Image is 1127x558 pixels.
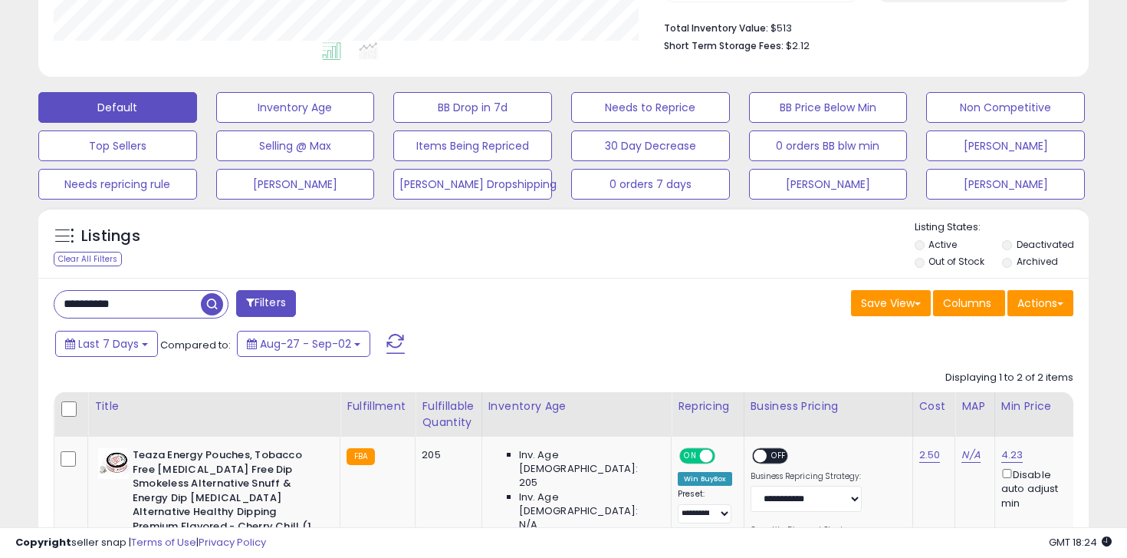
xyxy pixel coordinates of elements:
[678,489,732,523] div: Preset:
[1007,290,1073,316] button: Actions
[767,450,791,463] span: OFF
[664,39,784,52] b: Short Term Storage Fees:
[519,476,537,490] span: 205
[926,92,1085,123] button: Non Competitive
[55,331,158,357] button: Last 7 Days
[131,535,196,550] a: Terms of Use
[786,38,810,53] span: $2.12
[664,21,768,35] b: Total Inventory Value:
[347,448,375,465] small: FBA
[933,290,1005,316] button: Columns
[945,371,1073,385] div: Displaying 1 to 2 of 2 items
[943,296,991,311] span: Columns
[519,490,659,518] span: Inv. Age [DEMOGRAPHIC_DATA]:
[81,226,140,247] h5: Listings
[928,238,957,251] label: Active
[664,18,1062,36] li: $513
[1001,398,1080,414] div: Min Price
[926,169,1085,200] button: [PERSON_NAME]
[38,130,197,161] button: Top Sellers
[751,471,862,482] label: Business Repricing Strategy:
[216,130,375,161] button: Selling @ Max
[199,535,266,550] a: Privacy Policy
[571,169,730,200] button: 0 orders 7 days
[94,398,333,414] div: Title
[98,448,129,479] img: 419nwU25AxL._SL40_.jpg
[678,472,732,486] div: Win BuyBox
[519,448,659,476] span: Inv. Age [DEMOGRAPHIC_DATA]:
[749,169,908,200] button: [PERSON_NAME]
[926,130,1085,161] button: [PERSON_NAME]
[851,290,931,316] button: Save View
[915,220,1089,235] p: Listing States:
[571,130,730,161] button: 30 Day Decrease
[422,398,475,431] div: Fulfillable Quantity
[260,336,351,352] span: Aug-27 - Sep-02
[961,398,987,414] div: MAP
[1001,466,1075,510] div: Disable auto adjust min
[393,130,552,161] button: Items Being Repriced
[216,92,375,123] button: Inventory Age
[678,398,738,414] div: Repricing
[1049,535,1112,550] span: 2025-09-10 18:24 GMT
[1001,447,1024,463] a: 4.23
[1017,238,1074,251] label: Deactivated
[751,398,906,414] div: Business Pricing
[160,338,231,352] span: Compared to:
[216,169,375,200] button: [PERSON_NAME]
[133,448,319,552] b: Teaza Energy Pouches, Tobacco Free [MEDICAL_DATA] Free Dip Smokeless Alternative Snuff & Energy D...
[749,92,908,123] button: BB Price Below Min
[393,169,552,200] button: [PERSON_NAME] Dropshipping
[347,398,409,414] div: Fulfillment
[422,448,469,462] div: 205
[749,130,908,161] button: 0 orders BB blw min
[393,92,552,123] button: BB Drop in 7d
[928,255,984,268] label: Out of Stock
[78,336,139,352] span: Last 7 Days
[38,169,197,200] button: Needs repricing rule
[681,450,700,463] span: ON
[54,252,122,266] div: Clear All Filters
[38,92,197,123] button: Default
[15,536,266,550] div: seller snap | |
[571,92,730,123] button: Needs to Reprice
[15,535,71,550] strong: Copyright
[1017,255,1058,268] label: Archived
[919,447,941,463] a: 2.50
[488,398,665,414] div: Inventory Age
[713,450,738,463] span: OFF
[237,331,370,357] button: Aug-27 - Sep-02
[919,398,949,414] div: Cost
[236,290,296,317] button: Filters
[961,447,980,463] a: N/A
